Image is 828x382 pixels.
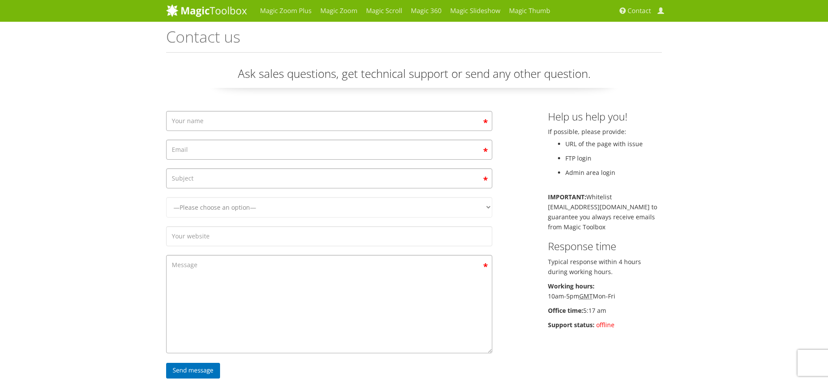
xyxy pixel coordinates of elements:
input: Send message [166,363,220,379]
li: URL of the page with issue [565,139,662,149]
li: FTP login [565,153,662,163]
b: Office time: [548,306,583,315]
p: Typical response within 4 hours during working hours. [548,257,662,277]
input: Email [166,140,492,160]
p: 10am-5pm Mon-Fri [548,281,662,301]
p: 5:17 am [548,305,662,315]
h3: Response time [548,241,662,252]
input: Subject [166,168,492,188]
b: Working hours: [548,282,594,290]
b: Support status: [548,321,594,329]
div: If possible, please provide: [541,111,669,334]
h1: Contact us [166,28,662,53]
p: Whitelist [EMAIL_ADDRESS][DOMAIN_NAME] to guarantee you always receive emails from Magic Toolbox [548,192,662,232]
input: Your name [166,111,492,131]
b: IMPORTANT: [548,193,586,201]
span: offline [596,321,614,329]
p: Ask sales questions, get technical support or send any other question. [166,66,662,88]
acronym: Greenwich Mean Time [579,292,593,300]
img: MagicToolbox.com - Image tools for your website [166,4,247,17]
li: Admin area login [565,168,662,178]
h3: Help us help you! [548,111,662,122]
span: Contact [628,7,651,15]
input: Your website [166,226,492,246]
